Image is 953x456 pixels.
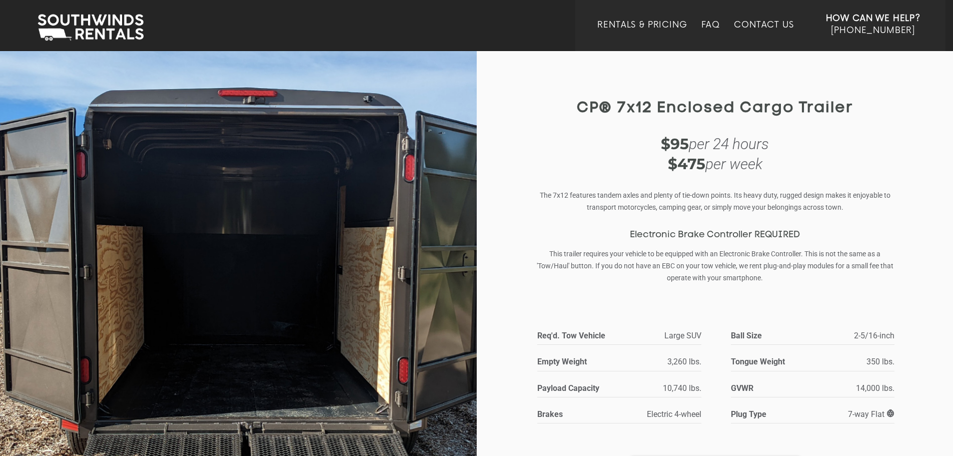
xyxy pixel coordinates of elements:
[866,357,894,366] span: 350 lbs.
[33,12,149,43] img: Southwinds Rentals Logo
[731,329,824,342] strong: Ball Size
[701,20,720,51] a: FAQ
[597,20,687,51] a: Rentals & Pricing
[668,155,705,173] strong: $475
[536,230,894,240] h3: Electronic Brake Controller REQUIRED
[661,135,689,153] strong: $95
[826,13,920,44] a: How Can We Help? [PHONE_NUMBER]
[537,355,614,368] strong: Empty Weight
[537,407,614,421] strong: Brakes
[848,409,894,419] span: 7-way Flat
[537,329,631,342] strong: Req'd. Tow Vehicle
[537,381,614,395] strong: Payload Capacity
[731,355,808,368] strong: Tongue Weight
[854,331,894,340] span: 2-5/16-inch
[667,357,701,366] span: 3,260 lbs.
[731,407,808,421] strong: Plug Type
[664,331,701,340] span: Large SUV
[731,381,808,395] strong: GVWR
[536,189,894,213] p: The 7x12 features tandem axles and plenty of tie-down points. Its heavy duty, rugged design makes...
[647,409,701,419] span: Electric 4-wheel
[734,20,793,51] a: Contact Us
[663,383,701,393] span: 10,740 lbs.
[536,248,894,284] p: This trailer requires your vehicle to be equipped with an Electronic Brake Controller. This is no...
[536,100,894,117] h1: CP® 7x12 Enclosed Cargo Trailer
[856,383,894,393] span: 14,000 lbs.
[826,14,920,24] strong: How Can We Help?
[831,26,915,36] span: [PHONE_NUMBER]
[536,134,894,174] div: per 24 hours per week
